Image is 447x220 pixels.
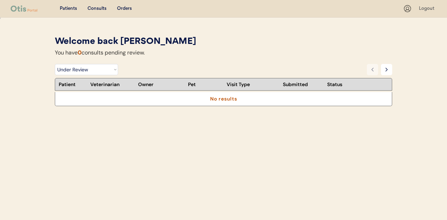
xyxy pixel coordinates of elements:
font: 0 [78,49,82,56]
div: Consults [88,5,106,12]
div: Pet [188,82,223,87]
div: Status [327,82,362,87]
div: No results [210,96,237,101]
div: Patients [60,5,77,12]
div: Orders [117,5,132,12]
div: Submitted [283,82,324,87]
div: Patient [59,82,87,87]
div: You have consults pending review. [55,48,145,57]
div: Owner [138,82,184,87]
div: Visit Type [227,82,279,87]
div: Logout [419,5,436,12]
div: Welcome back [PERSON_NAME] [55,35,392,48]
div: Veterinarian [90,82,135,87]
